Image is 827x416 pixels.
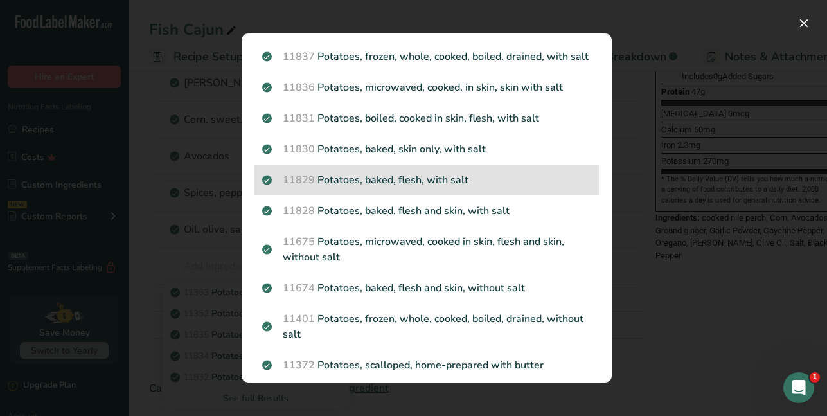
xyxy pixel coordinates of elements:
[283,235,315,249] span: 11675
[262,203,591,219] p: Potatoes, baked, flesh and skin, with salt
[262,80,591,95] p: Potatoes, microwaved, cooked, in skin, skin with salt
[283,358,315,372] span: 11372
[283,281,315,295] span: 11674
[783,372,814,403] iframe: Intercom live chat
[283,204,315,218] span: 11828
[810,372,820,383] span: 1
[283,111,315,125] span: 11831
[283,173,315,187] span: 11829
[262,49,591,64] p: Potatoes, frozen, whole, cooked, boiled, drained, with salt
[262,111,591,126] p: Potatoes, boiled, cooked in skin, flesh, with salt
[262,141,591,157] p: Potatoes, baked, skin only, with salt
[283,142,315,156] span: 11830
[262,172,591,188] p: Potatoes, baked, flesh, with salt
[283,312,315,326] span: 11401
[283,50,315,64] span: 11837
[262,311,591,342] p: Potatoes, frozen, whole, cooked, boiled, drained, without salt
[262,280,591,296] p: Potatoes, baked, flesh and skin, without salt
[262,357,591,373] p: Potatoes, scalloped, home-prepared with butter
[262,234,591,265] p: Potatoes, microwaved, cooked in skin, flesh and skin, without salt
[283,80,315,95] span: 11836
